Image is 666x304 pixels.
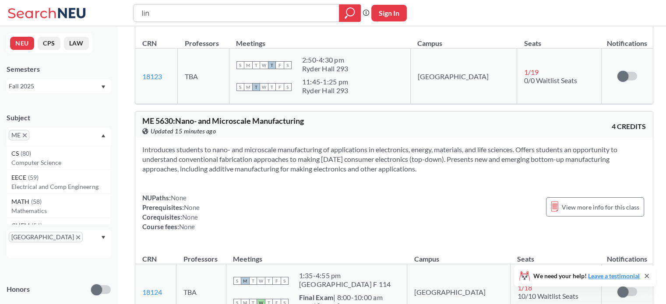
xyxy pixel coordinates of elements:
[299,280,391,289] div: [GEOGRAPHIC_DATA] F 114
[31,198,42,205] span: ( 58 )
[302,86,349,95] div: Ryder Hall 293
[268,61,276,69] span: T
[101,236,106,239] svg: Dropdown arrow
[11,221,32,231] span: CHEM
[241,277,249,285] span: M
[178,30,229,49] th: Professors
[601,245,653,264] th: Notifications
[182,213,198,221] span: None
[21,150,31,157] span: ( 80 )
[101,85,106,89] svg: Dropdown arrow
[142,145,646,174] section: Introduces students to nano- and microscale manufacturing of applications in electronics, energy,...
[265,277,273,285] span: T
[142,288,162,296] a: 18124
[9,130,29,140] span: MEX to remove pill
[268,83,276,91] span: T
[11,173,28,182] span: EECE
[588,272,640,280] a: Leave a testimonial
[276,61,284,69] span: F
[299,293,334,301] b: Final Exam
[11,206,110,215] p: Mathematics
[276,83,284,91] span: F
[11,197,31,206] span: MATH
[142,38,157,48] div: CRN
[178,49,229,104] td: TBA
[302,77,349,86] div: 11:45 - 1:25 pm
[612,122,646,131] span: 4 CREDITS
[533,273,640,279] span: We need your help!
[518,292,578,300] span: 10/10 Waitlist Seats
[524,68,539,76] span: 1 / 19
[11,182,110,191] p: Electrical and Comp Engineerng
[176,245,226,264] th: Professors
[407,245,510,264] th: Campus
[524,76,577,84] span: 0/0 Waitlist Seats
[7,230,111,258] div: [GEOGRAPHIC_DATA]X to remove pillDropdown arrow
[9,81,100,91] div: Fall 2025
[302,64,349,73] div: Ryder Hall 293
[142,116,304,126] span: ME 5630 : Nano- and Microscale Manufacturing
[302,56,349,64] div: 2:50 - 4:30 pm
[151,126,216,136] span: Updated 15 minutes ago
[273,277,281,285] span: F
[7,113,111,122] div: Subject
[11,149,21,158] span: CS
[142,72,162,80] a: 18123
[601,30,653,49] th: Notifications
[257,277,265,285] span: W
[28,174,39,181] span: ( 59 )
[76,235,80,239] svg: X to remove pill
[226,245,407,264] th: Meetings
[23,133,27,137] svg: X to remove pill
[11,158,110,167] p: Computer Science
[7,64,111,74] div: Semesters
[9,232,83,242] span: [GEOGRAPHIC_DATA]X to remove pill
[244,83,252,91] span: M
[38,37,60,50] button: CPS
[184,203,200,211] span: None
[142,193,200,231] div: NUPaths: Prerequisites: Corequisites: Course fees:
[518,283,532,292] span: 1 / 18
[10,37,34,50] button: NEU
[260,61,268,69] span: W
[142,254,157,264] div: CRN
[281,277,289,285] span: S
[236,83,244,91] span: S
[252,83,260,91] span: T
[179,223,195,231] span: None
[517,30,601,49] th: Seats
[299,293,383,302] div: | 8:00-10:00 am
[101,134,106,137] svg: Dropdown arrow
[233,277,241,285] span: S
[244,61,252,69] span: M
[171,194,187,202] span: None
[141,6,333,21] input: Class, professor, course number, "phrase"
[252,61,260,69] span: T
[7,128,111,146] div: MEX to remove pillDropdown arrowCS(80)Computer ScienceEECE(59)Electrical and Comp EngineerngMATH(...
[284,61,292,69] span: S
[236,61,244,69] span: S
[510,245,601,264] th: Seats
[7,79,111,93] div: Fall 2025Dropdown arrow
[410,30,517,49] th: Campus
[562,202,639,213] span: View more info for this class
[299,271,391,280] div: 1:35 - 4:55 pm
[339,4,361,22] div: magnifying glass
[64,37,89,50] button: LAW
[284,83,292,91] span: S
[32,222,42,229] span: ( 56 )
[229,30,410,49] th: Meetings
[7,284,30,294] p: Honors
[410,49,517,104] td: [GEOGRAPHIC_DATA]
[345,7,355,19] svg: magnifying glass
[249,277,257,285] span: T
[371,5,407,21] button: Sign In
[260,83,268,91] span: W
